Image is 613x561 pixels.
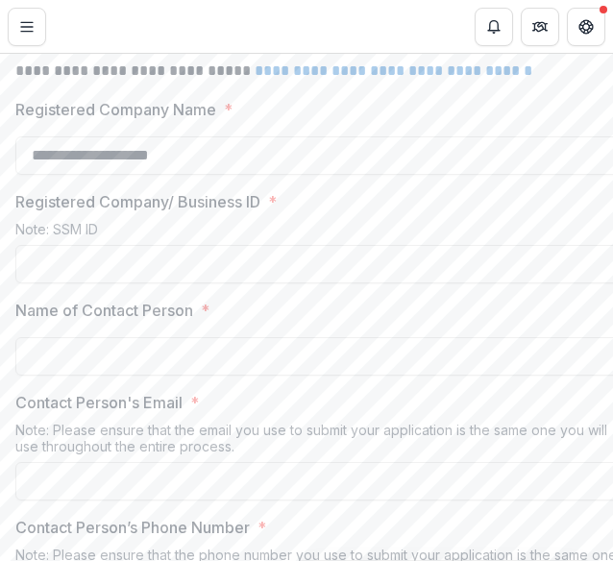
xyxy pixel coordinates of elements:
p: Contact Person’s Phone Number [15,516,250,539]
button: Notifications [475,8,513,46]
p: Name of Contact Person [15,299,193,322]
p: Contact Person's Email [15,391,183,414]
button: Toggle Menu [8,8,46,46]
button: Get Help [567,8,605,46]
button: Partners [521,8,559,46]
p: Registered Company/ Business ID [15,190,260,213]
p: Registered Company Name [15,98,216,121]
